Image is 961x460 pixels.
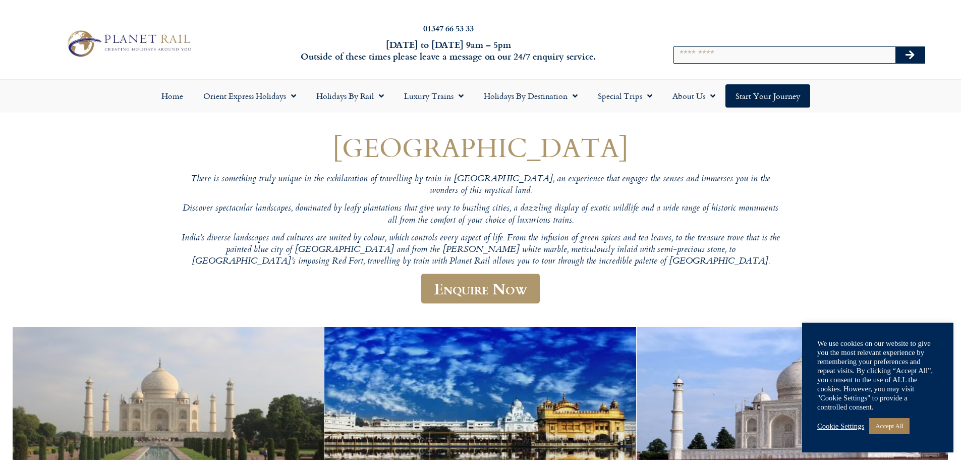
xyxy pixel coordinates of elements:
[588,84,662,108] a: Special Trips
[178,174,783,197] p: There is something truly unique in the exhilaration of travelling by train in [GEOGRAPHIC_DATA], ...
[895,47,925,63] button: Search
[151,84,193,108] a: Home
[394,84,474,108] a: Luxury Trains
[725,84,810,108] a: Start your Journey
[421,274,540,303] a: Enquire Now
[178,233,783,268] p: India’s diverse landscapes and cultures are united by colour, which controls every aspect of life...
[423,22,474,34] a: 01347 66 53 33
[817,339,938,412] div: We use cookies on our website to give you the most relevant experience by remembering your prefer...
[259,39,638,63] h6: [DATE] to [DATE] 9am – 5pm Outside of these times please leave a message on our 24/7 enquiry serv...
[817,422,864,431] a: Cookie Settings
[193,84,306,108] a: Orient Express Holidays
[869,418,910,434] a: Accept All
[178,203,783,227] p: Discover spectacular landscapes, dominated by leafy plantations that give way to bustling cities,...
[62,27,194,60] img: Planet Rail Train Holidays Logo
[178,132,783,162] h1: [GEOGRAPHIC_DATA]
[474,84,588,108] a: Holidays by Destination
[662,84,725,108] a: About Us
[306,84,394,108] a: Holidays by Rail
[5,84,956,108] nav: Menu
